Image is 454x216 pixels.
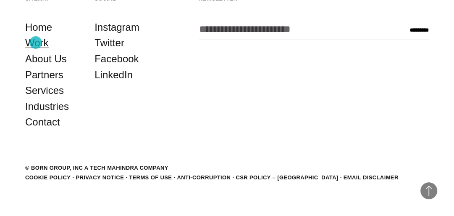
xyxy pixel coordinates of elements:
a: Cookie Policy [25,174,71,181]
a: Facebook [94,51,139,67]
div: © BORN GROUP, INC A Tech Mahindra Company [25,164,168,172]
a: Home [25,19,52,35]
a: Contact [25,114,60,130]
a: CSR POLICY – [GEOGRAPHIC_DATA] [236,174,338,181]
a: Partners [25,67,63,83]
a: Privacy Notice [76,174,124,181]
a: Work [25,35,49,51]
a: Terms of Use [129,174,172,181]
a: Services [25,83,64,99]
a: Twitter [94,35,124,51]
a: LinkedIn [94,67,133,83]
button: Back to Top [420,182,437,199]
a: Industries [25,99,69,115]
a: Email Disclaimer [344,174,399,181]
a: About Us [25,51,67,67]
a: Instagram [94,19,139,35]
a: Anti-Corruption [177,174,231,181]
